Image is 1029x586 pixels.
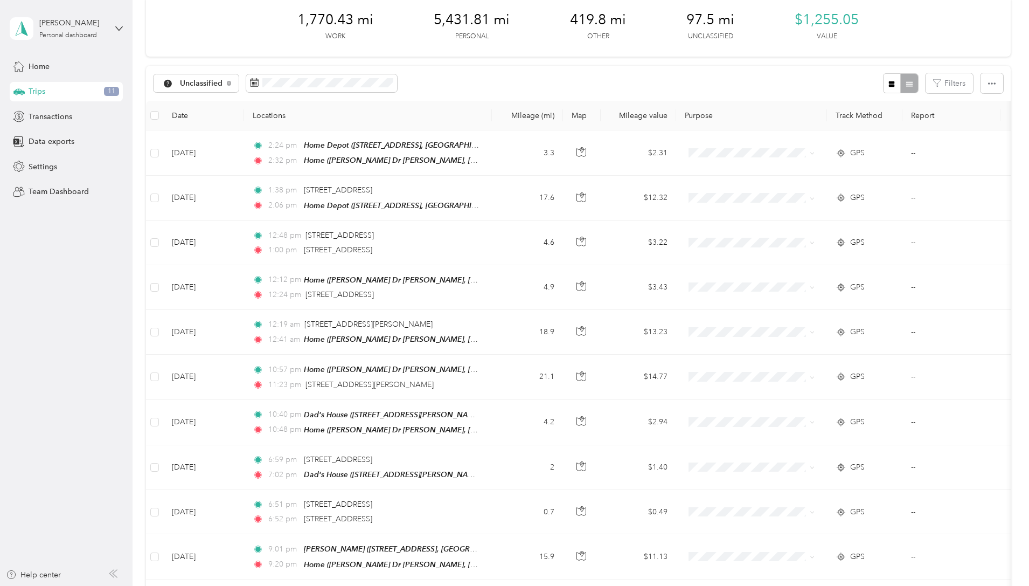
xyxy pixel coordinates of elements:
td: 17.6 [492,176,563,220]
td: 15.9 [492,534,563,580]
p: Personal [455,32,489,42]
span: 9:20 pm [268,559,299,570]
span: GPS [850,551,865,563]
td: 18.9 [492,310,563,355]
td: -- [902,534,1000,580]
span: Home ([PERSON_NAME] Dr [PERSON_NAME], [GEOGRAPHIC_DATA], [US_STATE]) [304,365,588,374]
th: Report [902,101,1000,130]
th: Track Method [827,101,902,130]
td: $3.22 [601,221,676,265]
span: 6:51 pm [268,499,299,511]
span: [STREET_ADDRESS] [305,290,374,299]
span: [STREET_ADDRESS] [304,245,372,254]
td: 4.6 [492,221,563,265]
span: Home ([PERSON_NAME] Dr [PERSON_NAME], [GEOGRAPHIC_DATA], [US_STATE]) [304,425,588,435]
span: [STREET_ADDRESS] [304,185,372,195]
p: Work [325,32,345,42]
span: Home [29,61,50,72]
span: 7:02 pm [268,469,299,481]
span: Dad's House ([STREET_ADDRESS][PERSON_NAME] , [GEOGRAPHIC_DATA], [US_STATE]) [304,410,607,419]
th: Map [563,101,601,130]
span: Team Dashboard [29,186,89,197]
p: Value [817,32,837,42]
td: -- [902,400,1000,445]
div: Personal dashboard [39,32,97,39]
td: -- [902,265,1000,310]
span: 10:57 pm [268,364,299,376]
td: -- [902,310,1000,355]
th: Locations [244,101,492,130]
span: Trips [29,86,45,97]
iframe: Everlance-gr Chat Button Frame [969,526,1029,586]
span: Unclassified [180,80,223,87]
span: GPS [850,461,865,473]
td: 3.3 [492,130,563,176]
span: 1:00 pm [268,244,299,256]
span: GPS [850,326,865,338]
td: $14.77 [601,355,676,399]
span: Home Depot ([STREET_ADDRESS], [GEOGRAPHIC_DATA], [US_STATE]) [304,201,545,210]
p: Unclassified [688,32,733,42]
span: [STREET_ADDRESS][PERSON_NAME] [305,380,434,389]
span: 12:12 pm [268,274,299,286]
span: $1,255.05 [795,11,859,29]
td: $1.40 [601,445,676,490]
span: GPS [850,147,865,159]
th: Date [163,101,244,130]
span: 5,431.81 mi [434,11,510,29]
td: 0.7 [492,490,563,534]
td: [DATE] [163,355,244,399]
td: -- [902,355,1000,399]
p: Other [587,32,609,42]
td: $2.94 [601,400,676,445]
span: Home ([PERSON_NAME] Dr [PERSON_NAME], [GEOGRAPHIC_DATA], [US_STATE]) [304,275,588,285]
span: 9:01 pm [268,543,299,555]
td: -- [902,130,1000,176]
span: 12:48 pm [268,230,301,242]
span: [STREET_ADDRESS][PERSON_NAME] [304,320,433,329]
td: -- [902,445,1000,490]
td: [DATE] [163,221,244,265]
span: GPS [850,506,865,518]
td: $3.43 [601,265,676,310]
span: 2:32 pm [268,155,299,167]
span: 1,770.43 mi [297,11,373,29]
span: 10:40 pm [268,409,299,420]
span: 12:24 pm [268,289,301,301]
span: Home Depot ([STREET_ADDRESS], [GEOGRAPHIC_DATA], [US_STATE]) [304,141,545,150]
span: Settings [29,161,57,173]
td: 4.2 [492,400,563,445]
td: [DATE] [163,534,244,580]
span: [STREET_ADDRESS] [304,455,372,464]
td: -- [902,490,1000,534]
span: Data exports [29,136,74,147]
td: [DATE] [163,400,244,445]
span: Home ([PERSON_NAME] Dr [PERSON_NAME], [GEOGRAPHIC_DATA], [US_STATE]) [304,156,588,165]
span: GPS [850,281,865,293]
span: GPS [850,371,865,383]
span: 11:23 pm [268,379,301,391]
span: GPS [850,192,865,204]
span: GPS [850,237,865,249]
td: $0.49 [601,490,676,534]
td: $12.32 [601,176,676,220]
span: 2:24 pm [268,140,299,151]
span: [STREET_ADDRESS] [304,500,372,509]
span: 6:59 pm [268,454,299,466]
span: 1:38 pm [268,184,299,196]
td: [DATE] [163,490,244,534]
span: Dad's House ([STREET_ADDRESS][PERSON_NAME] , [GEOGRAPHIC_DATA], [US_STATE]) [304,470,607,479]
span: 419.8 mi [570,11,626,29]
td: $13.23 [601,310,676,355]
th: Mileage value [601,101,676,130]
td: 21.1 [492,355,563,399]
td: [DATE] [163,176,244,220]
td: [DATE] [163,310,244,355]
td: 2 [492,445,563,490]
span: 11 [104,87,119,96]
span: 97.5 mi [686,11,734,29]
td: $2.31 [601,130,676,176]
span: [STREET_ADDRESS] [304,514,372,523]
td: $11.13 [601,534,676,580]
div: [PERSON_NAME] [39,17,107,29]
